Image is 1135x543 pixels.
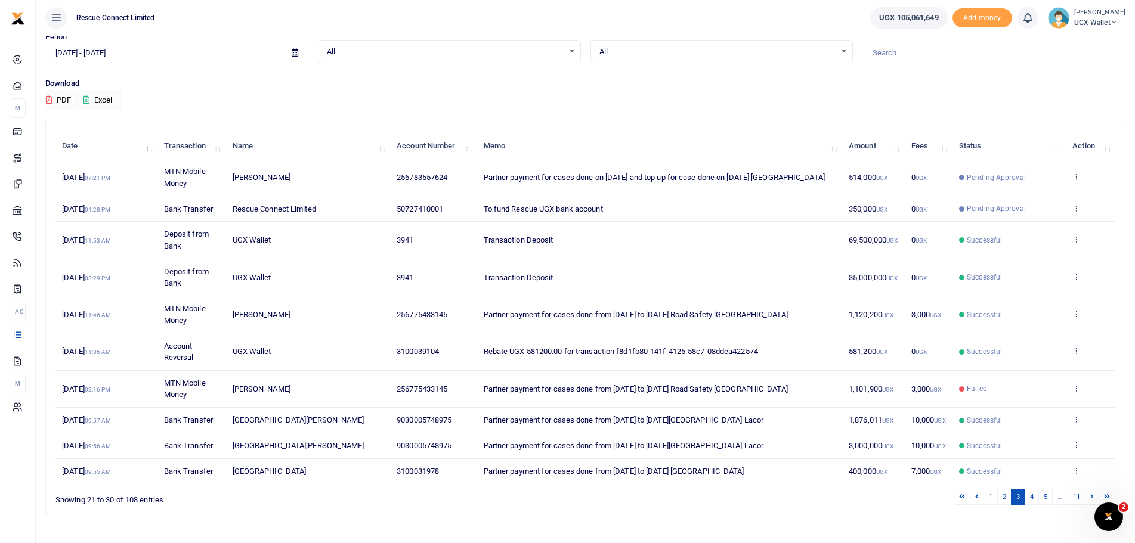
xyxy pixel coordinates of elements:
span: Successful [967,346,1002,357]
span: [DATE] [62,235,111,244]
span: 9030005748975 [397,441,451,450]
a: profile-user [PERSON_NAME] UGX Wallet [1048,7,1125,29]
span: Bank Transfer [164,204,213,213]
span: 3,000 [911,384,942,393]
span: 0 [911,235,927,244]
small: 04:28 PM [85,206,111,213]
span: 3100031978 [397,467,439,476]
span: 3100039104 [397,347,439,356]
span: Partner payment for cases done on [DATE] and top up for case done on [DATE] [GEOGRAPHIC_DATA] [484,173,825,182]
small: UGX [916,206,927,213]
span: UGX Wallet [233,347,271,356]
span: Rescue Connect Limited [72,13,159,23]
span: MTN Mobile Money [164,304,206,325]
span: 2 [1119,502,1128,512]
span: Successful [967,466,1002,477]
small: 09:57 AM [85,417,112,424]
small: UGX [886,237,898,244]
small: 07:21 PM [85,175,111,181]
small: [PERSON_NAME] [1074,8,1125,18]
span: Partner payment for cases done from [DATE] to [DATE] [GEOGRAPHIC_DATA] [484,467,744,476]
small: 11:53 AM [85,237,112,244]
small: UGX [882,443,893,449]
span: Deposit from Bank [164,267,209,288]
span: UGX 105,061,649 [879,12,939,24]
span: 0 [911,173,927,182]
span: 256783557624 [397,173,447,182]
span: Bank Transfer [164,467,213,476]
small: UGX [916,175,927,181]
th: Memo: activate to sort column ascending [477,134,842,159]
input: select period [45,43,282,63]
th: Amount: activate to sort column ascending [842,134,905,159]
th: Date: activate to sort column descending [55,134,157,159]
a: 5 [1038,489,1053,505]
span: Pending Approval [967,203,1026,214]
span: 9030005748975 [397,415,451,424]
small: UGX [876,349,887,355]
small: 03:29 PM [85,275,111,281]
div: Showing 21 to 30 of 108 entries [55,488,492,506]
span: 7,000 [911,467,942,476]
small: UGX [916,275,927,281]
span: Partner payment for cases done from [DATE] to [DATE] Road Safety [GEOGRAPHIC_DATA] [484,310,788,319]
a: 2 [997,489,1012,505]
span: 256775433145 [397,384,447,393]
span: [PERSON_NAME] [233,384,290,393]
span: UGX Wallet [233,273,271,282]
th: Transaction: activate to sort column ascending [157,134,225,159]
span: 3,000 [911,310,942,319]
span: Successful [967,235,1002,246]
span: 3941 [397,235,413,244]
span: Bank Transfer [164,415,213,424]
small: UGX [916,237,927,244]
li: Toup your wallet [952,8,1012,28]
button: Excel [73,90,122,110]
span: Rebate UGX 581200.00 for transaction f8d1fb80-141f-4125-58c7-08ddea422574 [484,347,758,356]
span: [DATE] [62,347,111,356]
small: UGX [876,206,887,213]
span: 0 [911,347,927,356]
span: All [599,46,836,58]
span: Partner payment for cases done from [DATE] to [DATE] Road Safety [GEOGRAPHIC_DATA] [484,384,788,393]
span: 0 [911,204,927,213]
label: Period [45,31,67,43]
th: Name: activate to sort column ascending [225,134,390,159]
span: 256775433145 [397,310,447,319]
span: Add money [952,8,1012,28]
small: UGX [916,349,927,355]
a: UGX 105,061,649 [870,7,948,29]
span: MTN Mobile Money [164,167,206,188]
span: [DATE] [62,441,111,450]
small: 02:16 PM [85,386,111,393]
li: Ac [10,302,26,321]
th: Status: activate to sort column ascending [952,134,1066,159]
span: 3,000,000 [849,441,893,450]
a: 4 [1025,489,1039,505]
span: Partner payment for cases done from [DATE] to [DATE][GEOGRAPHIC_DATA] Lacor [484,441,764,450]
span: 69,500,000 [849,235,898,244]
span: [DATE] [62,467,111,476]
li: M [10,374,26,393]
span: UGX Wallet [1074,17,1125,28]
input: Search [862,43,1125,63]
li: M [10,98,26,118]
iframe: Intercom live chat [1094,502,1123,531]
span: 10,000 [911,415,946,424]
a: Add money [952,13,1012,21]
span: All [327,46,564,58]
span: Partner payment for cases done from [DATE] to [DATE][GEOGRAPHIC_DATA] Lacor [484,415,764,424]
small: 11:46 AM [85,312,112,318]
span: [DATE] [62,415,111,424]
span: Successful [967,272,1002,283]
a: 1 [984,489,998,505]
span: 50727410001 [397,204,443,213]
span: [DATE] [62,273,110,282]
span: [GEOGRAPHIC_DATA][PERSON_NAME] [233,415,364,424]
small: UGX [876,468,887,475]
img: logo-small [11,11,25,26]
span: Successful [967,415,1002,426]
button: PDF [45,90,72,110]
span: Bank Transfer [164,441,213,450]
span: [GEOGRAPHIC_DATA] [233,467,307,476]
